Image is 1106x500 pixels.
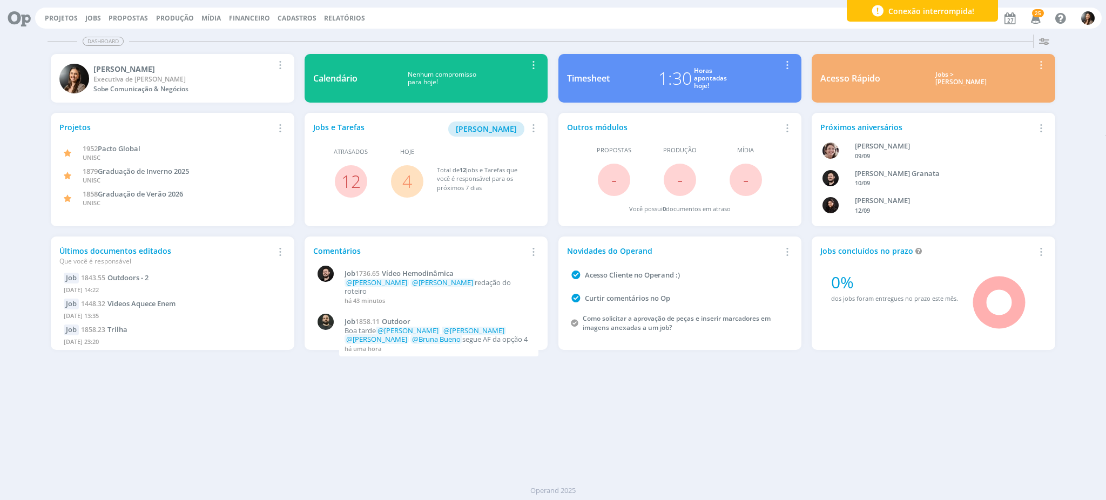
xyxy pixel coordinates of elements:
div: [DATE] 13:35 [64,309,281,325]
span: há uma hora [345,344,381,353]
div: Próximos aniversários [820,121,1034,133]
button: Mídia [198,14,224,23]
div: Comentários [313,245,527,256]
span: @[PERSON_NAME] [346,278,407,287]
span: Pacto Global [98,144,140,153]
img: B [1081,11,1095,25]
p: Boa tarde segue AF da opção 4 [345,327,534,343]
button: Projetos [42,14,81,23]
a: Financeiro [229,13,270,23]
a: Mídia [201,13,221,23]
div: Executiva de Contas Pleno [93,75,273,84]
a: Job1736.65Vídeo Hemodinâmica [345,269,534,278]
a: [PERSON_NAME] [448,123,524,133]
div: [DATE] 23:20 [64,335,281,351]
button: Relatórios [321,14,368,23]
div: Outros módulos [567,121,780,133]
a: 4 [402,170,412,193]
span: 25 [1032,9,1044,17]
div: Sobe Comunicação & Negócios [93,84,273,94]
a: 1448.32Vídeos Aquece Enem [81,299,176,308]
a: 1952Pacto Global [83,143,140,153]
span: 1858.11 [355,317,380,326]
span: 0 [663,205,666,213]
div: Job [64,273,79,283]
span: - [611,168,617,191]
div: Que você é responsável [59,256,273,266]
span: Produção [663,146,697,155]
span: há 43 minutos [345,296,385,305]
span: Outdoor [382,316,410,326]
div: Jobs > [PERSON_NAME] [888,71,1034,86]
a: 1858Graduação de Verão 2026 [83,188,183,199]
span: Mídia [737,146,754,155]
span: - [743,168,748,191]
div: Job [64,325,79,335]
button: Propostas [105,14,151,23]
a: Job1858.11Outdoor [345,317,534,326]
a: 12 [341,170,361,193]
a: Produção [156,13,194,23]
div: Jobs e Tarefas [313,121,527,137]
a: 1879Graduação de Inverno 2025 [83,166,189,176]
span: UNISC [83,153,100,161]
span: 1858.23 [81,325,105,334]
a: Timesheet1:30Horasapontadashoje! [558,54,802,103]
button: Jobs [82,14,104,23]
span: Conexão interrompida! [888,5,974,17]
span: Outdoors - 2 [107,273,149,282]
span: @[PERSON_NAME] [377,326,439,335]
div: Projetos [59,121,273,133]
span: Hoje [400,147,414,157]
div: Últimos documentos editados [59,245,273,266]
div: Calendário [313,72,358,85]
div: Nenhum compromisso para hoje! [358,71,527,86]
img: B [318,266,334,282]
span: Propostas [597,146,631,155]
span: Graduação de Inverno 2025 [98,166,189,176]
span: Vídeos Aquece Enem [107,299,176,308]
a: Como solicitar a aprovação de peças e inserir marcadores em imagens anexadas a um job? [583,314,771,332]
img: P [318,314,334,330]
span: 10/09 [855,179,870,187]
button: Cadastros [274,14,320,23]
span: Graduação de Verão 2026 [98,189,183,199]
div: 0% [831,270,958,294]
span: Cadastros [278,13,316,23]
span: Atrasados [334,147,368,157]
a: B[PERSON_NAME]Executiva de [PERSON_NAME]Sobe Comunicação & Negócios [51,54,294,103]
span: 1843.55 [81,273,105,282]
a: 1843.55Outdoors - 2 [81,273,149,282]
span: 1736.65 [355,269,380,278]
div: Aline Beatriz Jackisch [855,141,1030,152]
div: [DATE] 14:22 [64,283,281,299]
div: 1:30 [658,65,692,91]
span: 12/09 [855,206,870,214]
div: Acesso Rápido [820,72,880,85]
div: Bruno Corralo Granata [855,168,1030,179]
span: Vídeo Hemodinâmica [382,268,454,278]
div: Beatriz Luchese [93,63,273,75]
span: 12 [460,166,466,174]
span: Dashboard [83,37,124,46]
span: 1952 [83,144,98,153]
span: UNISC [83,199,100,207]
span: 09/09 [855,152,870,160]
span: UNISC [83,176,100,184]
button: B [1081,9,1095,28]
a: Acesso Cliente no Operand :) [585,270,680,280]
a: 1858.23Trilha [81,325,127,334]
div: Horas apontadas hoje! [694,67,727,90]
div: Total de Jobs e Tarefas que você é responsável para os próximos 7 dias [437,166,528,193]
button: Financeiro [226,14,273,23]
div: Novidades do Operand [567,245,780,256]
span: @Bruna Bueno [412,334,461,344]
div: dos jobs foram entregues no prazo este mês. [831,294,958,303]
button: [PERSON_NAME] [448,121,524,137]
button: Produção [153,14,197,23]
span: [PERSON_NAME] [456,124,517,134]
span: - [677,168,683,191]
span: 1879 [83,166,98,176]
span: Trilha [107,325,127,334]
span: 1448.32 [81,299,105,308]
